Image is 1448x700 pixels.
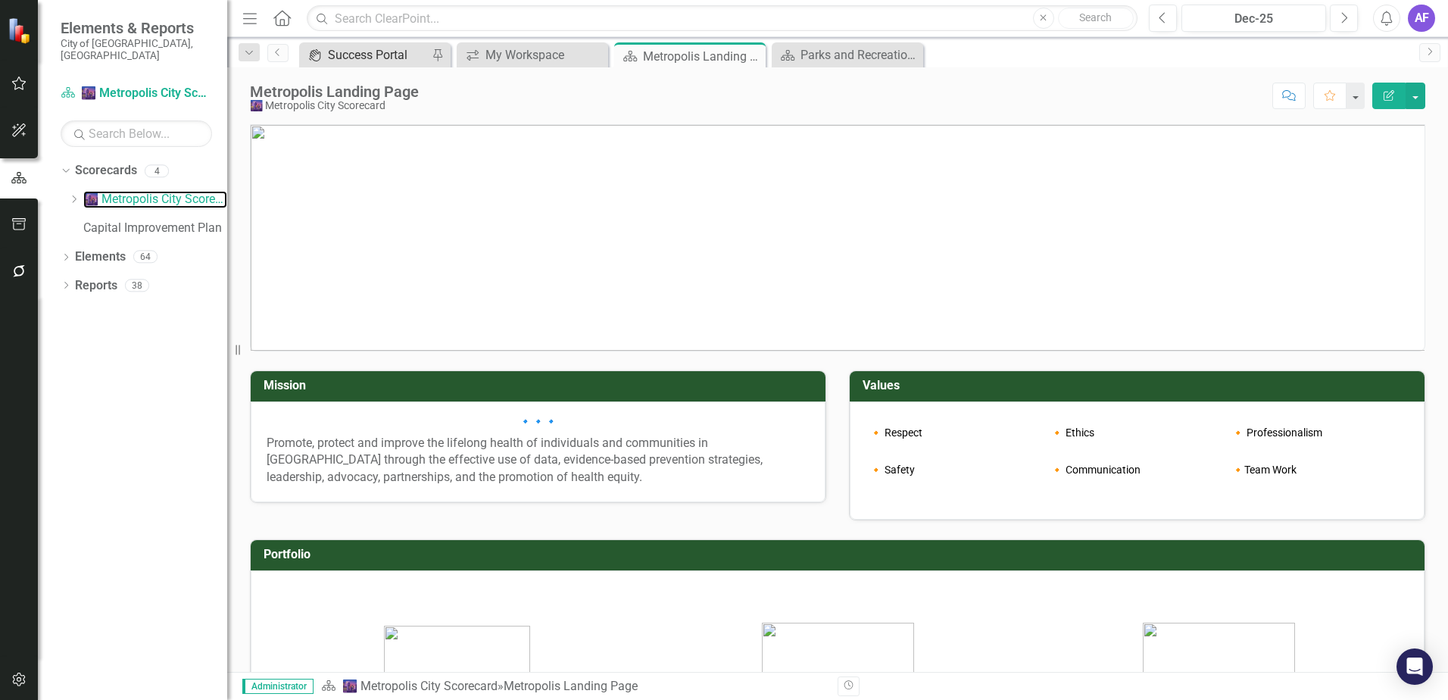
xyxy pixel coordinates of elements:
[83,220,227,237] a: Capital Improvement Plan
[307,5,1137,32] input: Search ClearPoint...
[267,436,763,485] span: Promote, protect and improve the lifelong health of individuals and communities in [GEOGRAPHIC_DA...
[1187,10,1321,28] div: Dec-25
[303,45,428,64] a: Success Portal
[61,120,212,147] input: Search Below...
[250,100,419,111] div: 🌆 Metropolis City Scorecard
[866,452,1047,489] td: 🔸 Safety
[75,162,137,180] a: Scorecards
[264,379,818,392] h3: Mission
[125,279,149,292] div: 38
[61,19,212,37] span: Elements & Reports
[1079,11,1112,23] span: Search
[1047,414,1228,452] td: 🔸 Ethics
[1397,648,1433,685] div: Open Intercom Messenger
[61,37,212,62] small: City of [GEOGRAPHIC_DATA], [GEOGRAPHIC_DATA]
[342,679,498,693] a: 🌆 Metropolis City Scorecard
[242,679,314,694] span: Administrator
[75,248,126,266] a: Elements
[1047,452,1228,489] td: 🔸 Communication
[643,47,762,66] div: Metropolis Landing Page
[460,45,604,64] a: My Workspace
[61,85,212,102] a: 🌆 Metropolis City Scorecard
[133,251,158,264] div: 64
[869,425,1043,440] p: 🔸 Respect
[250,83,419,100] div: Metropolis Landing Page
[83,191,227,208] a: 🌆 Metropolis City Scorecard
[8,17,34,43] img: ClearPoint Strategy
[504,679,638,693] div: Metropolis Landing Page
[1058,8,1134,29] button: Search
[485,45,604,64] div: My Workspace
[775,45,919,64] a: Parks and Recreation Dashboard
[75,277,117,295] a: Reports
[1228,452,1409,489] td: 🔸Team Work
[800,45,919,64] div: Parks and Recreation Dashboard
[863,379,1417,392] h3: Values
[264,548,1417,561] h3: Portfolio
[1228,414,1409,452] td: 🔸 Professionalism
[267,414,810,432] p: 🔹🔹🔹
[328,45,428,64] div: Success Portal
[1408,5,1435,32] button: AF
[1181,5,1326,32] button: Dec-25
[145,164,169,177] div: 4
[321,678,826,695] div: »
